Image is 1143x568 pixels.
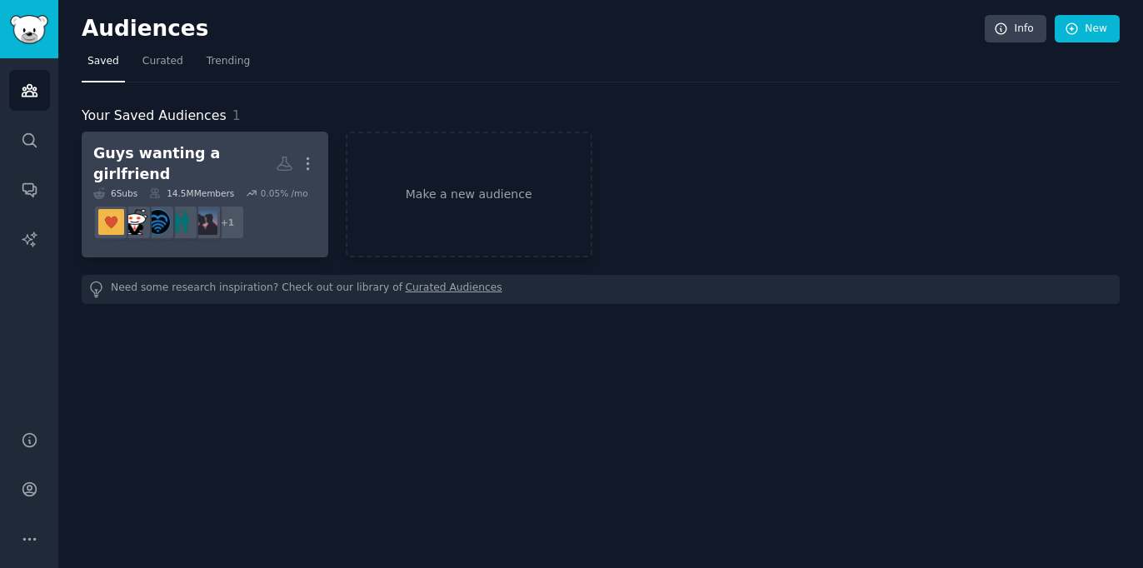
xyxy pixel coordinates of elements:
img: datingadviceformen [192,209,217,235]
div: + 1 [210,205,245,240]
img: dating_advice [122,209,147,235]
span: Curated [142,54,183,69]
span: Saved [87,54,119,69]
span: Your Saved Audiences [82,106,227,127]
img: dating [145,209,171,235]
a: Curated [137,48,189,82]
span: Trending [207,54,250,69]
a: Info [985,15,1046,43]
a: Make a new audience [346,132,592,257]
a: Trending [201,48,256,82]
div: Need some research inspiration? Check out our library of [82,275,1120,304]
img: GummySearch logo [10,15,48,44]
a: Saved [82,48,125,82]
span: 1 [232,107,241,123]
h2: Audiences [82,16,985,42]
div: 14.5M Members [149,187,234,199]
img: relationships [168,209,194,235]
img: relationships_advice [98,209,124,235]
div: 6 Sub s [93,187,137,199]
a: Guys wanting a girlfriend6Subs14.5MMembers0.05% /mo+1datingadviceformenrelationshipsdatingdating_... [82,132,328,257]
div: Guys wanting a girlfriend [93,143,276,184]
div: 0.05 % /mo [261,187,308,199]
a: Curated Audiences [406,281,502,298]
a: New [1055,15,1120,43]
